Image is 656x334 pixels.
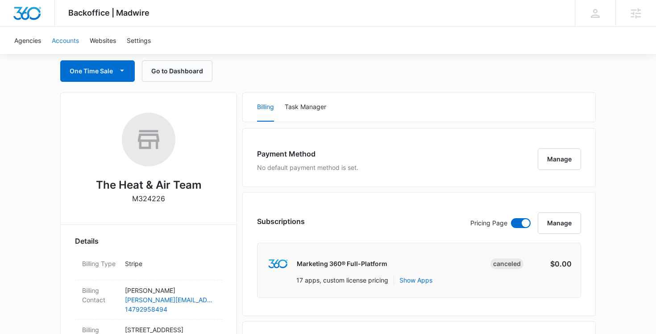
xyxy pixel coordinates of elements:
button: Billing [257,93,274,122]
p: $0.00 [530,258,572,269]
button: Manage [538,212,581,234]
p: Stripe [125,259,215,268]
p: [PERSON_NAME] [125,286,215,295]
p: Pricing Page [470,218,507,228]
span: Details [75,236,99,246]
h3: Subscriptions [257,216,305,227]
button: One Time Sale [60,60,135,82]
button: Task Manager [285,93,326,122]
img: marketing360Logo [268,259,287,269]
p: M324226 [132,193,165,204]
p: 17 apps, custom license pricing [296,275,388,285]
dt: Billing Type [82,259,118,268]
div: Canceled [490,258,523,269]
button: Show Apps [399,275,432,285]
h2: The Heat & Air Team [96,177,202,193]
a: [PERSON_NAME][EMAIL_ADDRESS][DOMAIN_NAME] [125,295,215,304]
h3: Payment Method [257,148,358,159]
p: Marketing 360® Full-Platform [297,259,387,268]
div: Billing TypeStripe [75,254,222,280]
span: Backoffice | Madwire [68,8,149,17]
a: Accounts [46,27,84,54]
p: No default payment method is set. [257,163,358,172]
a: Settings [121,27,156,54]
a: Agencies [9,27,46,54]
button: Go to Dashboard [142,60,212,82]
a: Websites [84,27,121,54]
button: Manage [538,148,581,170]
a: 14792958494 [125,304,215,314]
div: Billing Contact[PERSON_NAME][PERSON_NAME][EMAIL_ADDRESS][DOMAIN_NAME]14792958494 [75,280,222,320]
dt: Billing Contact [82,286,118,304]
